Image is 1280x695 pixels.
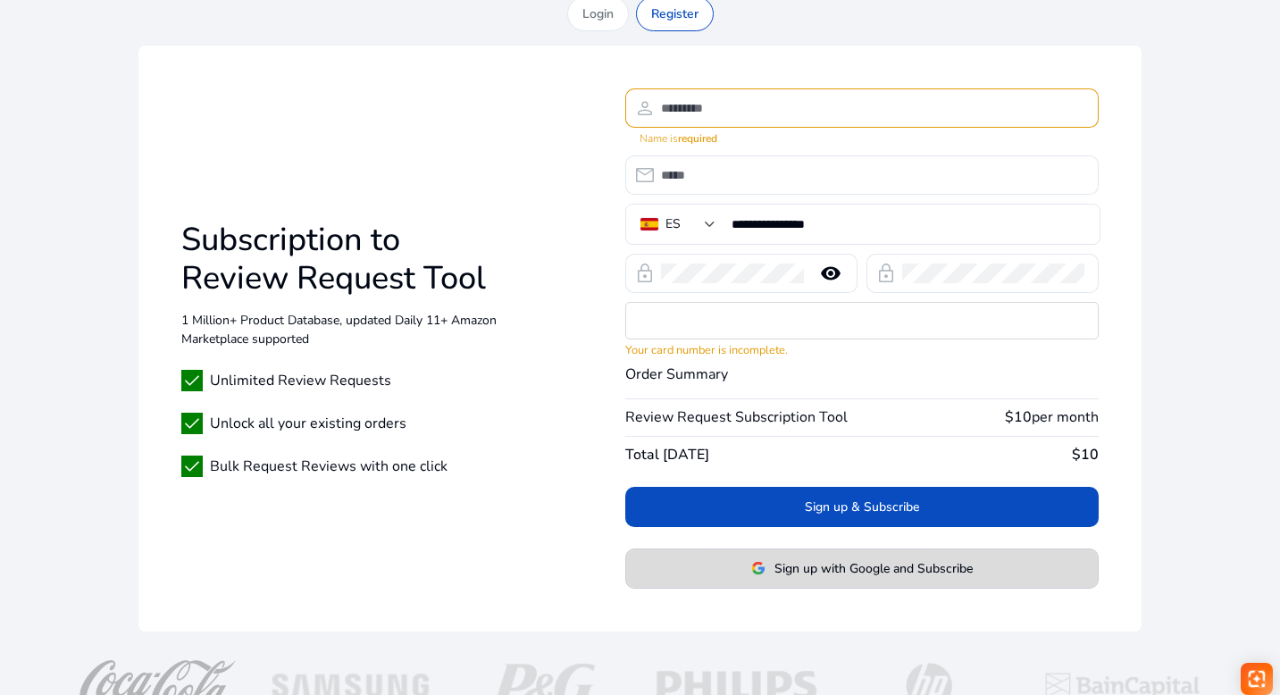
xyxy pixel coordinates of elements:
mat-icon: remove_red_eye [809,263,852,284]
span: lock [875,263,897,284]
span: Sign up & Subscribe [805,498,919,516]
mat-error: Name is [640,128,1084,147]
span: Unlimited Review Requests [210,370,391,391]
span: Unlock all your existing orders [210,413,406,434]
span: per month [1032,407,1099,427]
strong: required [678,131,717,146]
mat-error: Your card number is incomplete. [625,339,1099,359]
h4: Order Summary [625,366,1099,383]
span: lock [634,263,656,284]
span: Total [DATE] [625,444,709,465]
span: Bulk Request Reviews with one click [210,456,448,477]
b: $10 [1072,445,1099,465]
span: Review Request Subscription Tool [625,406,848,428]
iframe: Secure card payment input frame [626,303,1098,339]
span: check [181,413,203,434]
button: Sign up & Subscribe [625,487,1099,527]
span: check [181,456,203,477]
button: Sign up with Google and Subscribe [625,548,1099,589]
p: Register [651,4,699,23]
p: 1 Million+ Product Database, updated Daily 11+ Amazon Marketplace supported [181,311,497,348]
span: email [634,164,656,186]
b: $10 [1005,407,1032,427]
div: ES [665,214,681,234]
span: check [181,370,203,391]
span: Sign up with Google and Subscribe [774,559,973,578]
img: google-logo.svg [751,561,765,575]
h1: Subscription to Review Request Tool [181,221,497,297]
p: Login [582,4,614,23]
span: person [634,97,656,119]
